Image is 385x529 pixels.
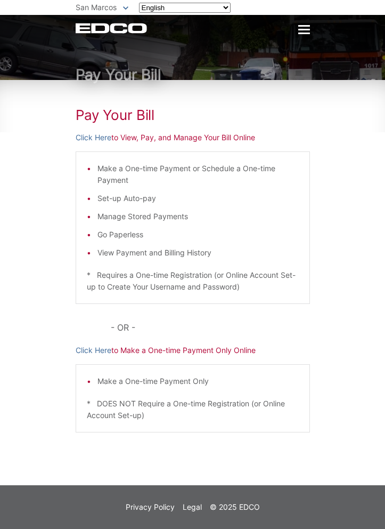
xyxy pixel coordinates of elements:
[210,501,260,513] p: © 2025 EDCO
[76,344,310,356] p: to Make a One-time Payment Only Online
[97,375,299,387] li: Make a One-time Payment Only
[76,107,310,124] h1: Pay Your Bill
[76,132,111,143] a: Click Here
[97,211,299,222] li: Manage Stored Payments
[97,229,299,241] li: Go Paperless
[97,193,299,204] li: Set-up Auto-pay
[111,320,310,335] p: - OR -
[183,501,202,513] a: Legal
[126,501,175,513] a: Privacy Policy
[76,3,117,12] span: San Marcos
[76,67,310,83] h1: Pay Your Bill
[87,269,299,293] p: * Requires a One-time Registration (or Online Account Set-up to Create Your Username and Password)
[87,398,299,421] p: * DOES NOT Require a One-time Registration (or Online Account Set-up)
[97,247,299,259] li: View Payment and Billing History
[97,163,299,186] li: Make a One-time Payment or Schedule a One-time Payment
[76,344,111,356] a: Click Here
[139,3,231,13] select: Select a language
[76,132,310,143] p: to View, Pay, and Manage Your Bill Online
[76,23,147,34] a: EDCD logo. Return to the homepage.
